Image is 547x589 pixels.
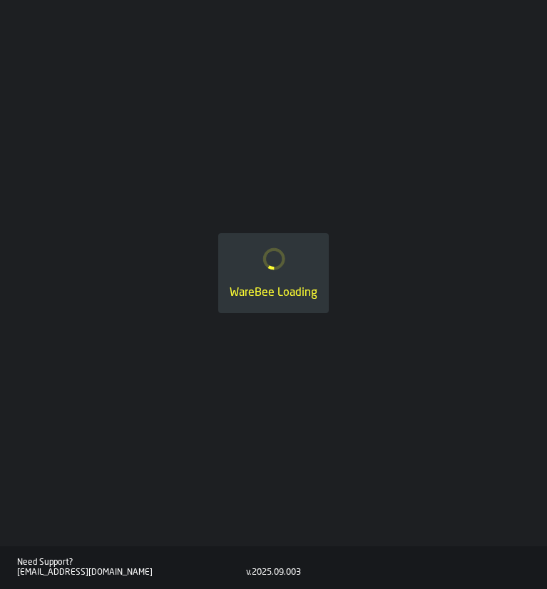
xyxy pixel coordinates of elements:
[230,285,317,302] div: WareBee Loading
[17,558,246,568] div: Need Support?
[17,558,246,578] a: Need Support?[EMAIL_ADDRESS][DOMAIN_NAME]
[252,568,301,578] div: 2025.09.003
[17,568,246,578] div: [EMAIL_ADDRESS][DOMAIN_NAME]
[246,568,252,578] div: v.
